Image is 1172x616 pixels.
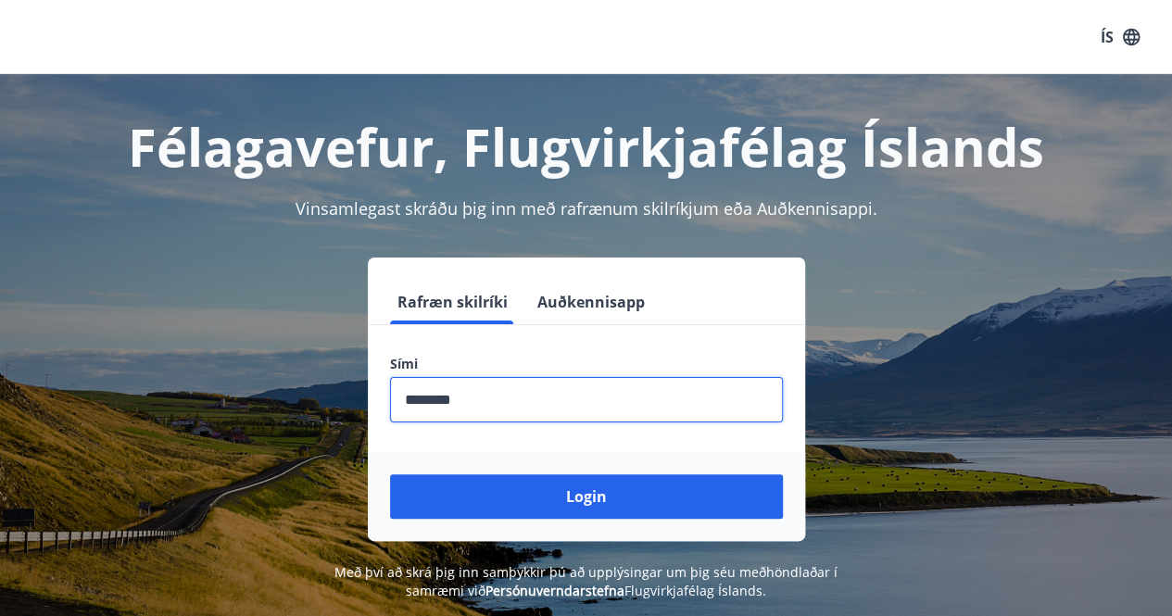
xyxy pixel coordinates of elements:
[390,280,515,324] button: Rafræn skilríki
[1090,20,1150,54] button: ÍS
[334,563,838,599] span: Með því að skrá þig inn samþykkir þú að upplýsingar um þig séu meðhöndlaðar í samræmi við Flugvir...
[296,197,877,220] span: Vinsamlegast skráðu þig inn með rafrænum skilríkjum eða Auðkennisappi.
[485,582,624,599] a: Persónuverndarstefna
[530,280,652,324] button: Auðkennisapp
[390,474,783,519] button: Login
[390,355,783,373] label: Sími
[22,111,1150,182] h1: Félagavefur, Flugvirkjafélag Íslands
